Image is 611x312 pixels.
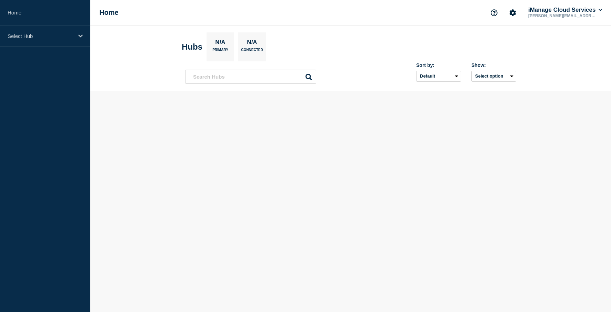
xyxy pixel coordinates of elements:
[527,7,603,13] button: iManage Cloud Services
[185,70,316,84] input: Search Hubs
[212,48,228,55] p: Primary
[8,33,74,39] p: Select Hub
[487,6,501,20] button: Support
[471,62,516,68] div: Show:
[416,62,461,68] div: Sort by:
[213,39,228,48] p: N/A
[244,39,260,48] p: N/A
[527,13,599,18] p: [PERSON_NAME][EMAIL_ADDRESS][PERSON_NAME][DOMAIN_NAME]
[99,9,119,17] h1: Home
[241,48,263,55] p: Connected
[182,42,202,52] h2: Hubs
[416,71,461,82] select: Sort by
[471,71,516,82] button: Select option
[505,6,520,20] button: Account settings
